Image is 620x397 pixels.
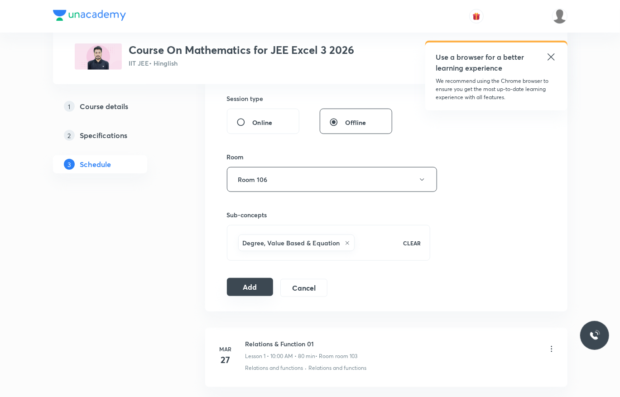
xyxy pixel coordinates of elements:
p: IIT JEE • Hinglish [129,58,355,68]
h6: Degree, Value Based & Equation [243,238,340,248]
h5: Use a browser for a better learning experience [436,52,526,73]
button: Cancel [280,279,327,297]
img: aadi Shukla [552,9,567,24]
p: Relations and functions [309,364,367,372]
a: 1Course details [53,97,176,115]
a: 2Specifications [53,126,176,144]
h6: Room [227,152,244,162]
h5: Course details [80,101,129,112]
h6: Session type [227,94,264,103]
h5: Specifications [80,130,128,141]
h6: Relations & Function 01 [245,339,358,349]
h6: Sub-concepts [227,210,431,220]
button: avatar [469,9,484,24]
button: Add [227,278,274,296]
span: Offline [346,118,366,127]
img: ttu [589,330,600,341]
h5: Schedule [80,159,111,170]
span: Online [253,118,273,127]
p: 1 [64,101,75,112]
p: We recommend using the Chrome browser to ensure you get the most up-to-date learning experience w... [436,77,557,101]
h4: 27 [216,353,235,367]
p: CLEAR [403,239,421,247]
h6: Mar [216,345,235,353]
h3: Course On Mathematics for JEE Excel 3 2026 [129,43,355,57]
img: 01FAA979-B975-43A7-8750-B00130C2F7BA_plus.png [75,43,122,70]
img: Company Logo [53,10,126,21]
img: avatar [472,12,481,20]
div: · [305,364,307,372]
p: 2 [64,130,75,141]
button: Room 106 [227,167,437,192]
p: Lesson 1 • 10:00 AM • 80 min [245,352,316,360]
p: 3 [64,159,75,170]
p: Relations and functions [245,364,303,372]
a: Company Logo [53,10,126,23]
p: • Room room 103 [316,352,358,360]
